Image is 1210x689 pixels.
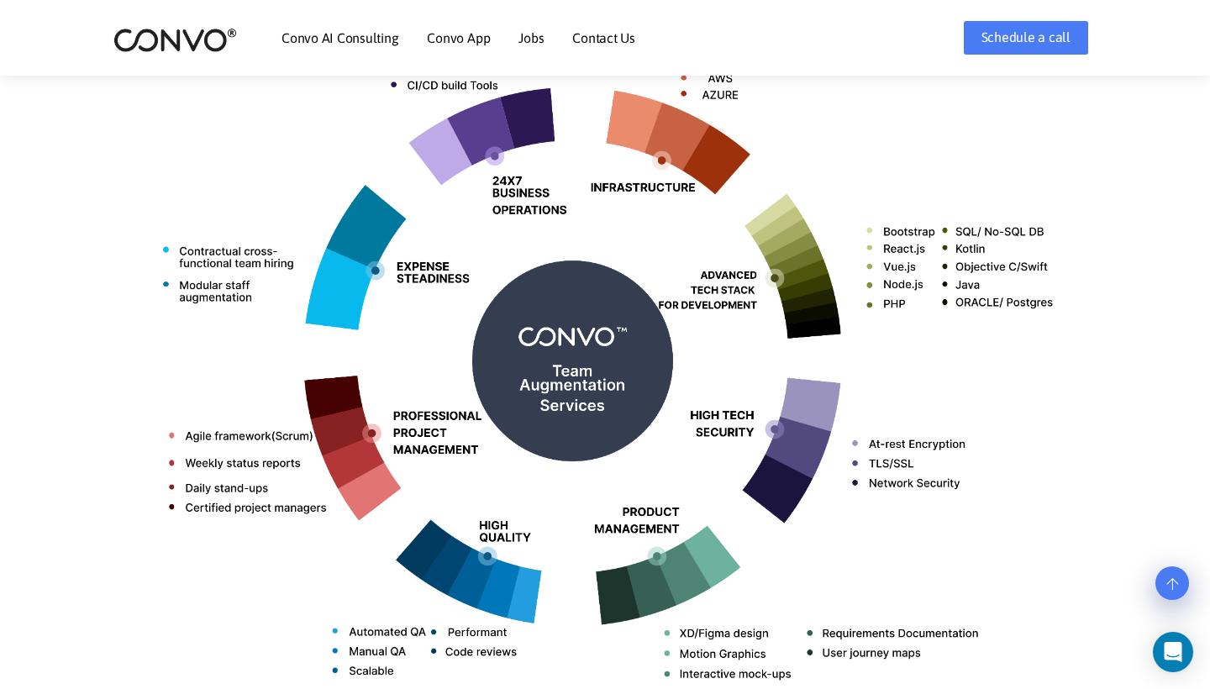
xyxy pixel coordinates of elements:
[113,27,237,53] img: logo_2.png
[518,31,544,45] a: Jobs
[1153,632,1193,672] div: Open Intercom Messenger
[964,21,1088,55] a: Schedule a call
[572,31,635,45] a: Contact Us
[281,31,398,45] a: Convo AI Consulting
[427,31,490,45] a: Convo App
